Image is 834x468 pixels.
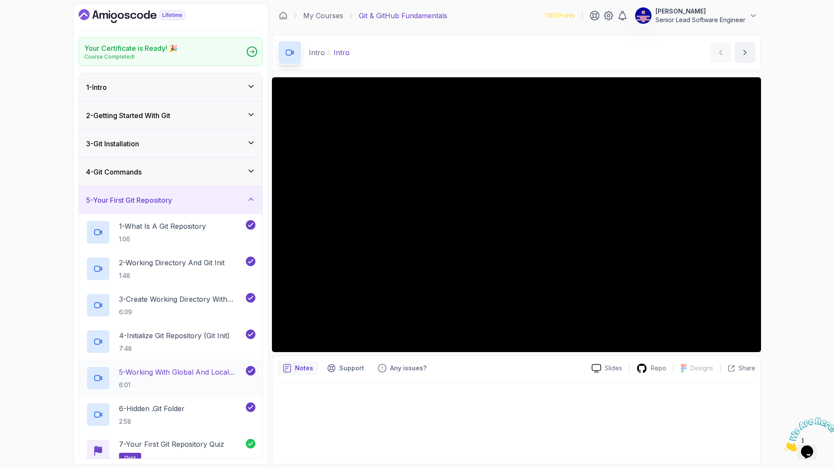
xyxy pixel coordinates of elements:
[79,130,262,158] button: 3-Git Installation
[272,77,761,352] iframe: 1 - Intro
[635,7,652,24] img: user profile image
[279,11,288,20] a: Dashboard
[86,167,142,177] h3: 4 - Git Commands
[79,73,262,101] button: 1-Intro
[86,138,139,149] h3: 3 - Git Installation
[79,186,262,214] button: 5-Your First Git Repository
[690,364,713,372] p: Designs
[655,7,745,16] p: [PERSON_NAME]
[119,344,230,353] p: 7:48
[79,37,263,66] a: Your Certificate is Ready! 🎉Course Completed!
[79,9,205,23] a: Dashboard
[86,439,255,463] button: 7-Your First Git Repository Quizquiz
[86,195,172,205] h3: 5 - Your First Git Repository
[119,330,230,341] p: 4 - Initialize Git Repository (Git Init)
[359,10,447,21] p: Git & GitHub Fundamentals
[119,221,206,231] p: 1 - What Is A Git Repository
[373,361,432,375] button: Feedback button
[86,257,255,281] button: 2-Working Directory And Git Init1:48
[86,82,107,92] h3: 1 - Intro
[339,364,364,372] p: Support
[86,402,255,427] button: 6-Hidden .git Folder2:58
[322,361,369,375] button: Support button
[780,414,834,455] iframe: chat widget
[119,381,244,389] p: 6:01
[735,42,755,63] button: next content
[119,439,224,449] p: 7 - Your First Git Repository Quiz
[545,11,575,20] p: 1385 Points
[720,364,755,372] button: Share
[119,308,244,316] p: 6:09
[605,364,622,372] p: Slides
[119,417,185,426] p: 2:58
[119,257,225,268] p: 2 - Working Directory And Git Init
[303,10,343,21] a: My Courses
[119,367,244,377] p: 5 - Working With Global And Local Configuration
[84,43,178,53] h2: Your Certificate is Ready! 🎉
[655,16,745,24] p: Senior Lead Software Engineer
[84,53,178,60] p: Course Completed!
[119,294,244,304] p: 3 - Create Working Directory With Mkdir
[390,364,427,372] p: Any issues?
[124,455,136,461] span: quiz
[86,110,170,121] h3: 2 - Getting Started With Git
[119,235,206,244] p: 1:06
[651,364,666,372] p: Repo
[629,363,673,374] a: Repo
[86,330,255,354] button: 4-Initialize Git Repository (Git Init)7:48
[585,364,629,373] a: Slides
[334,47,350,58] p: Intro
[278,361,318,375] button: notes button
[738,364,755,372] p: Share
[119,403,185,414] p: 6 - Hidden .git Folder
[710,42,731,63] button: previous content
[86,366,255,390] button: 5-Working With Global And Local Configuration6:01
[86,293,255,317] button: 3-Create Working Directory With Mkdir6:09
[119,271,225,280] p: 1:48
[79,102,262,129] button: 2-Getting Started With Git
[86,220,255,244] button: 1-What Is A Git Repository1:06
[3,3,57,38] img: Chat attention grabber
[295,364,313,372] p: Notes
[79,158,262,186] button: 4-Git Commands
[635,7,758,24] button: user profile image[PERSON_NAME]Senior Lead Software Engineer
[3,3,7,11] span: 1
[309,47,325,58] p: Intro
